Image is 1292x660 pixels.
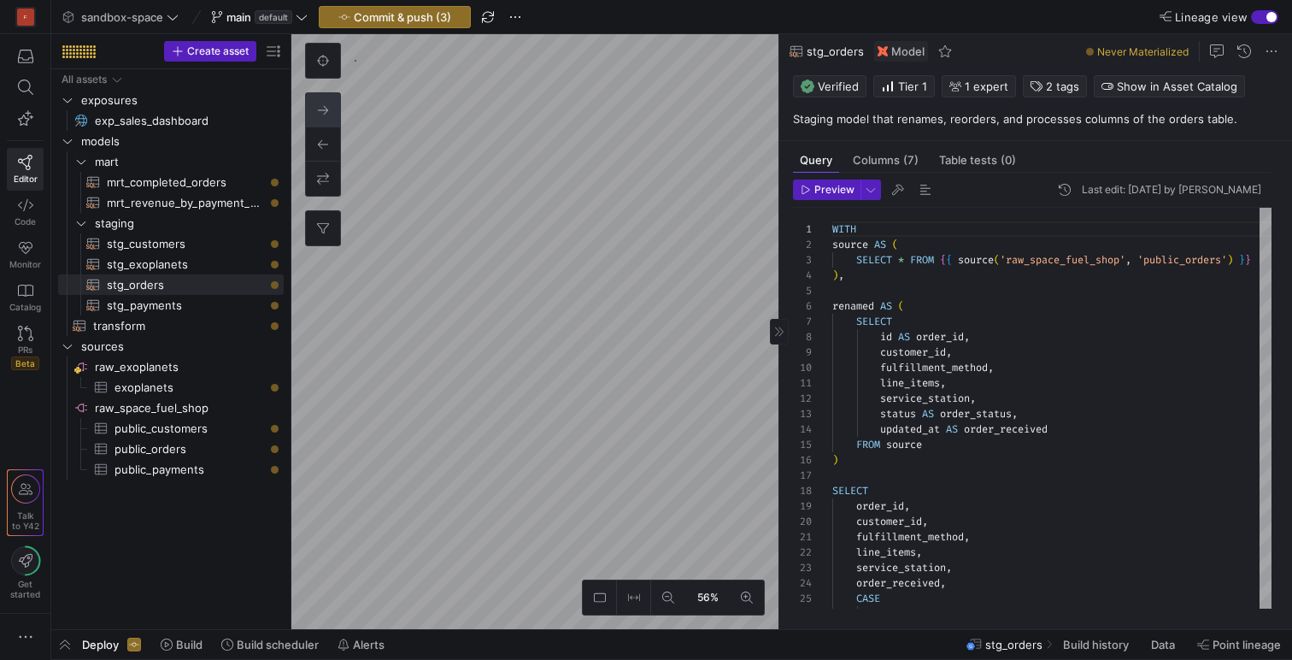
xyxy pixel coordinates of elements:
button: Data [1143,630,1186,659]
button: 1 expert [942,75,1016,97]
div: 4 [793,268,812,283]
span: line_items [856,545,916,559]
span: exp_sales_dashboard​​​​​ [95,111,264,131]
a: exp_sales_dashboard​​​​​ [58,110,284,131]
a: public_orders​​​​​​​​​ [58,439,284,459]
span: stg_exoplanets​​​​​​​​​​ [107,255,264,274]
span: AS [880,299,892,313]
span: Never Materialized [1097,45,1189,58]
div: 10 [793,360,812,375]
span: customer_id [856,515,922,528]
span: AS [898,330,910,344]
span: sources [81,337,281,357]
span: 'public_orders' [1137,253,1227,267]
span: Catalog [9,302,41,312]
span: Tier 1 [881,80,927,93]
span: source [958,253,994,267]
span: stg_customers​​​​​​​​​​ [107,234,264,254]
span: ( [898,299,904,313]
button: 2 tags [1023,75,1087,97]
span: FROM [856,438,880,451]
div: Press SPACE to select this row. [58,131,284,151]
div: 16 [793,452,812,468]
a: stg_exoplanets​​​​​​​​​​ [58,254,284,274]
span: , [964,530,970,544]
span: Deploy [82,638,119,651]
span: 1 expert [965,80,1008,93]
span: { [946,253,952,267]
div: 21 [793,529,812,545]
a: Editor [7,148,44,191]
span: stg_orders [807,44,864,58]
span: "0" [1000,607,1018,621]
div: 7 [793,314,812,329]
div: 20 [793,514,812,529]
span: fulfillment_method [856,530,964,544]
a: Catalog [7,276,44,319]
div: 11 [793,375,812,391]
span: Monitor [9,259,41,269]
span: mrt_revenue_by_payment_method​​​​​​​​​​ [107,193,264,213]
div: 17 [793,468,812,483]
span: SELECT [856,253,892,267]
span: sandbox-space [81,10,163,24]
span: , [838,268,844,282]
button: Show in Asset Catalog [1094,75,1245,97]
span: order_status [910,607,982,621]
div: Press SPACE to select this row. [58,295,284,315]
span: mart [95,152,281,172]
a: Code [7,191,44,233]
span: updated_at [880,422,940,436]
div: Press SPACE to select this row. [58,254,284,274]
span: default [255,10,292,24]
span: mrt_completed_orders​​​​​​​​​​ [107,173,264,192]
span: status [880,407,916,421]
span: WITH [832,222,856,236]
button: sandbox-space [58,6,183,28]
div: 24 [793,575,812,591]
div: Press SPACE to select this row. [58,315,284,336]
span: Build scheduler [237,638,319,651]
div: 1 [793,221,812,237]
span: source [832,238,868,251]
span: SELECT [856,315,892,328]
span: public_orders​​​​​​​​​ [115,439,264,459]
button: Tier 1 - CriticalTier 1 [873,75,935,97]
span: 'raw_space_fuel_shop' [1000,253,1125,267]
span: public_payments​​​​​​​​​ [115,460,264,480]
span: PRs [18,345,32,355]
span: renamed [832,299,874,313]
span: 56% [694,588,722,607]
span: = [988,607,994,621]
span: Talk to Y42 [12,510,39,531]
div: Press SPACE to select this row. [58,439,284,459]
span: stg_orders​​​​​​​​​​ [107,275,264,295]
span: raw_exoplanets​​​​​​​​ [95,357,281,377]
span: ) [1227,253,1233,267]
span: , [946,345,952,359]
span: ( [994,253,1000,267]
span: Point lineage [1213,638,1281,651]
a: Monitor [7,233,44,276]
span: Show in Asset Catalog [1117,80,1237,93]
span: main [226,10,251,24]
div: 8 [793,329,812,345]
div: Press SPACE to select this row. [58,274,284,295]
div: 18 [793,483,812,498]
div: 19 [793,498,812,514]
div: 3 [793,252,812,268]
a: PRsBeta [7,319,44,377]
button: Alerts [330,630,392,659]
span: public_customers​​​​​​​​​ [115,419,264,439]
span: customer_id [880,345,946,359]
span: CASE [856,592,880,605]
span: , [946,561,952,575]
a: exoplanets​​​​​​​​​ [58,377,284,398]
span: order_status [940,407,1012,421]
img: undefined [878,46,888,56]
div: Press SPACE to select this row. [58,151,284,172]
span: ) [832,453,838,467]
span: stg_orders [985,638,1042,651]
a: stg_orders​​​​​​​​​​ [58,274,284,295]
button: Getstarted [7,539,44,606]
